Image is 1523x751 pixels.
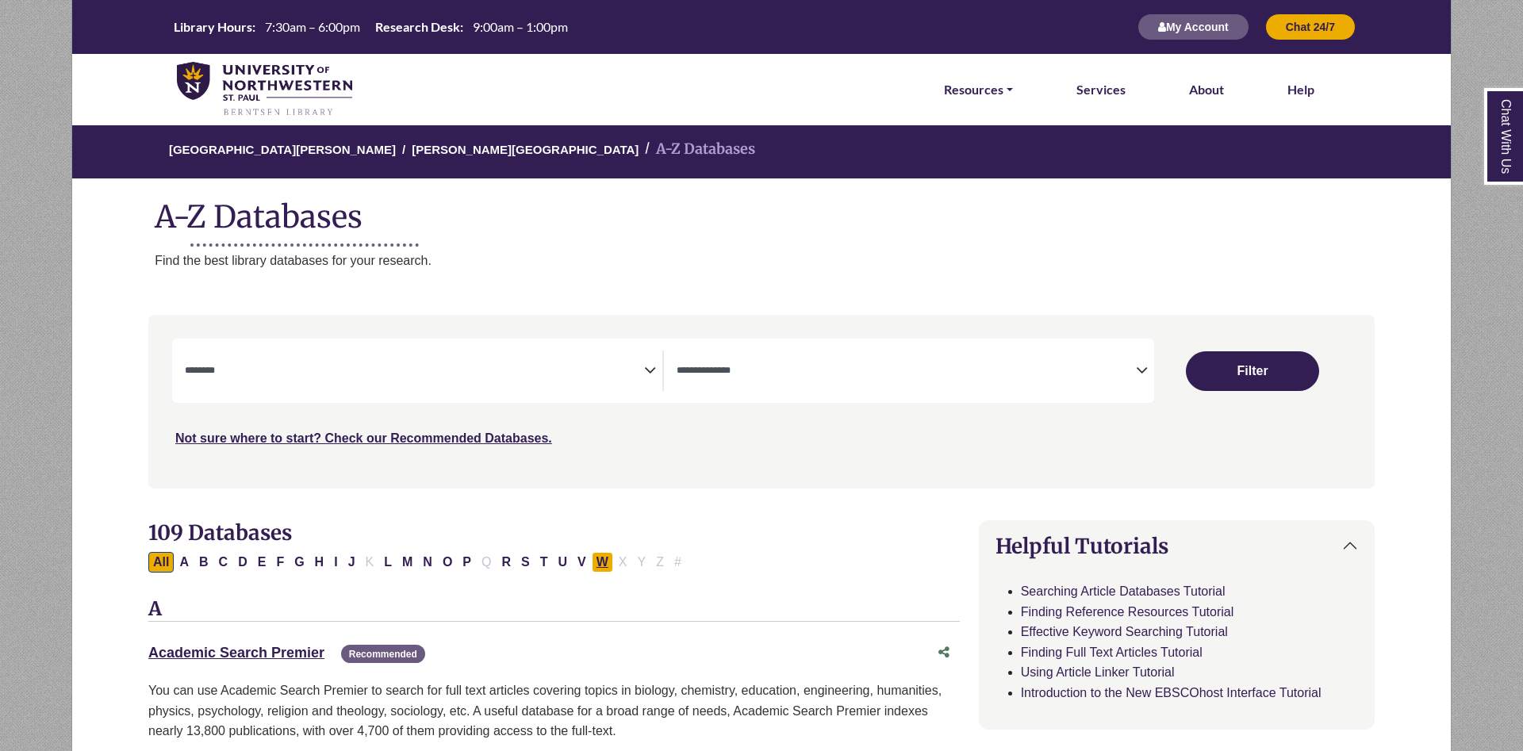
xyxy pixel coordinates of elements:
button: Filter Results A [175,552,194,573]
a: Services [1076,79,1126,100]
table: Hours Today [167,18,574,33]
textarea: Search [185,366,644,378]
button: Chat 24/7 [1265,13,1356,40]
button: My Account [1137,13,1249,40]
button: Filter Results D [233,552,252,573]
button: Filter Results E [253,552,271,573]
a: Finding Reference Resources Tutorial [1021,605,1234,619]
span: 7:30am – 6:00pm [265,19,360,34]
button: Filter Results M [397,552,417,573]
a: Academic Search Premier [148,645,324,661]
img: library_home [177,62,352,117]
button: Helpful Tutorials [980,521,1374,571]
button: Filter Results G [290,552,309,573]
button: Submit for Search Results [1186,351,1319,391]
button: Filter Results N [418,552,437,573]
button: Filter Results I [329,552,342,573]
a: About [1189,79,1224,100]
h1: A-Z Databases [72,186,1451,235]
button: Filter Results P [458,552,476,573]
th: Library Hours: [167,18,256,35]
a: My Account [1137,20,1249,33]
button: Filter Results L [379,552,397,573]
div: Alpha-list to filter by first letter of database name [148,554,688,568]
span: 109 Databases [148,519,292,546]
p: Find the best library databases for your research. [155,251,1451,271]
button: Filter Results J [343,552,360,573]
button: Filter Results C [214,552,233,573]
span: 9:00am – 1:00pm [473,19,568,34]
button: Share this database [928,638,960,668]
a: Introduction to the New EBSCOhost Interface Tutorial [1021,686,1322,699]
textarea: Search [677,366,1136,378]
a: Chat 24/7 [1265,20,1356,33]
nav: breadcrumb [71,124,1451,178]
button: Filter Results W [592,552,613,573]
button: Filter Results H [310,552,329,573]
li: A-Z Databases [639,138,755,161]
nav: Search filters [148,315,1375,488]
a: Finding Full Text Articles Tutorial [1021,646,1203,659]
button: Filter Results R [497,552,516,573]
button: Filter Results O [438,552,457,573]
button: Filter Results T [535,552,553,573]
a: Resources [944,79,1013,100]
a: Effective Keyword Searching Tutorial [1021,625,1228,638]
button: Filter Results B [194,552,213,573]
a: [PERSON_NAME][GEOGRAPHIC_DATA] [412,140,639,156]
button: Filter Results S [516,552,535,573]
button: Filter Results U [553,552,572,573]
button: All [148,552,174,573]
a: Searching Article Databases Tutorial [1021,584,1226,598]
p: You can use Academic Search Premier to search for full text articles covering topics in biology, ... [148,680,960,741]
a: Hours Today [167,18,574,36]
span: Recommended [341,645,425,663]
a: Using Article Linker Tutorial [1021,665,1175,679]
a: Not sure where to start? Check our Recommended Databases. [175,431,552,445]
th: Research Desk: [369,18,464,35]
button: Filter Results F [271,552,289,573]
a: Help [1287,79,1314,100]
button: Filter Results V [573,552,591,573]
h3: A [148,598,960,622]
a: [GEOGRAPHIC_DATA][PERSON_NAME] [169,140,396,156]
